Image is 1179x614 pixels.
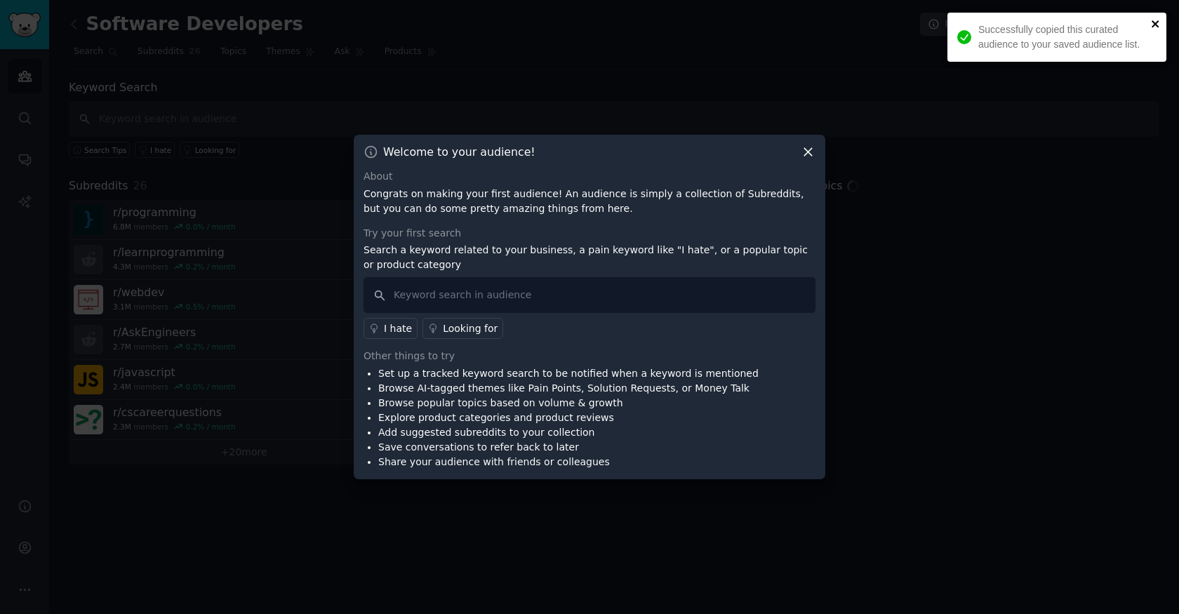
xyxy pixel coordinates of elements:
[378,396,759,411] li: Browse popular topics based on volume & growth
[378,411,759,425] li: Explore product categories and product reviews
[384,321,412,336] div: I hate
[1151,18,1161,29] button: close
[364,226,815,241] div: Try your first search
[364,187,815,216] p: Congrats on making your first audience! An audience is simply a collection of Subreddits, but you...
[364,243,815,272] p: Search a keyword related to your business, a pain keyword like "I hate", or a popular topic or pr...
[383,145,535,159] h3: Welcome to your audience!
[443,321,498,336] div: Looking for
[378,455,759,469] li: Share your audience with friends or colleagues
[364,349,815,363] div: Other things to try
[364,277,815,313] input: Keyword search in audience
[422,318,503,339] a: Looking for
[378,381,759,396] li: Browse AI-tagged themes like Pain Points, Solution Requests, or Money Talk
[978,22,1147,52] div: Successfully copied this curated audience to your saved audience list.
[364,169,815,184] div: About
[378,366,759,381] li: Set up a tracked keyword search to be notified when a keyword is mentioned
[378,425,759,440] li: Add suggested subreddits to your collection
[364,318,418,339] a: I hate
[378,440,759,455] li: Save conversations to refer back to later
